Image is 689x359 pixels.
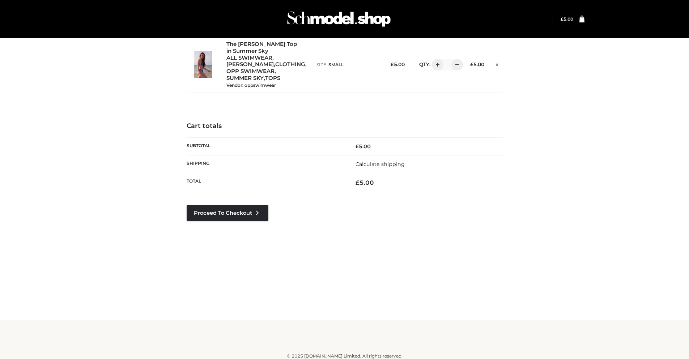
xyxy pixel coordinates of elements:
a: Proceed to Checkout [187,205,268,221]
bdi: 5.00 [356,179,374,186]
a: The [PERSON_NAME] Top in Summer Sky [226,41,301,55]
a: Calculate shipping [356,161,405,167]
img: Schmodel Admin 964 [285,5,393,33]
th: Total [187,173,345,192]
th: Shipping [187,155,345,173]
div: , , , , , [226,41,309,88]
a: SUMMER SKY [226,75,264,82]
bdi: 5.00 [356,143,371,150]
a: TOPS [265,75,280,82]
th: Subtotal [187,137,345,155]
h4: Cart totals [187,122,503,130]
a: Remove this item [492,59,502,68]
span: SMALL [328,62,344,67]
a: [PERSON_NAME] [226,61,274,68]
bdi: 5.00 [561,16,573,22]
a: OPP SWIMWEAR [226,68,275,75]
span: £ [356,143,359,150]
span: £ [356,179,360,186]
span: £ [391,61,394,67]
a: £5.00 [561,16,573,22]
small: Vendor: oppswimwear [226,82,276,88]
span: £ [470,61,473,67]
div: QTY: [412,59,458,70]
span: £ [561,16,563,22]
bdi: 5.00 [470,61,484,67]
a: CLOTHING [275,61,305,68]
bdi: 5.00 [391,61,405,67]
a: ALL SWIMWEAR [226,55,272,61]
p: size : [316,61,378,68]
